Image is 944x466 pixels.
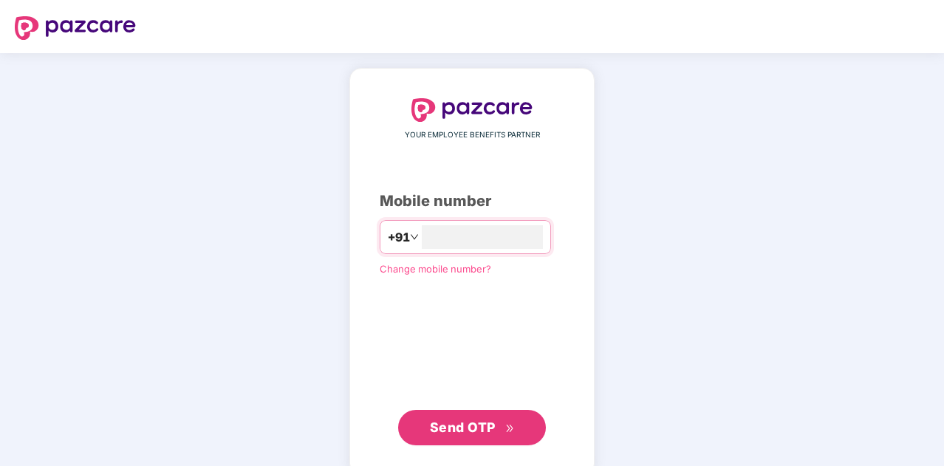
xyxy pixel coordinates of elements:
span: Send OTP [430,419,496,435]
div: Mobile number [380,190,564,213]
button: Send OTPdouble-right [398,410,546,445]
span: double-right [505,424,515,434]
span: +91 [388,228,410,247]
a: Change mobile number? [380,263,491,275]
img: logo [411,98,533,122]
span: YOUR EMPLOYEE BENEFITS PARTNER [405,129,540,141]
span: down [410,233,419,241]
img: logo [15,16,136,40]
